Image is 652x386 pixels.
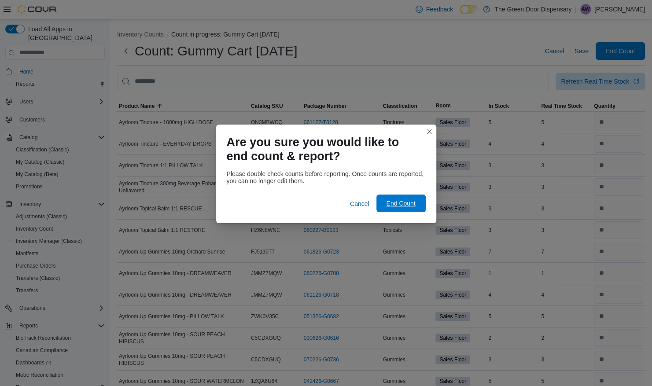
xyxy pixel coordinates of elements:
span: Cancel [350,199,369,208]
button: Cancel [346,195,373,213]
div: Please double check counts before reporting. Once counts are reported, you can no longer edit them. [227,170,426,184]
h1: Are you sure you would like to end count & report? [227,135,419,163]
button: Closes this modal window [424,126,435,137]
span: End Count [386,199,415,208]
button: End Count [376,195,426,212]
